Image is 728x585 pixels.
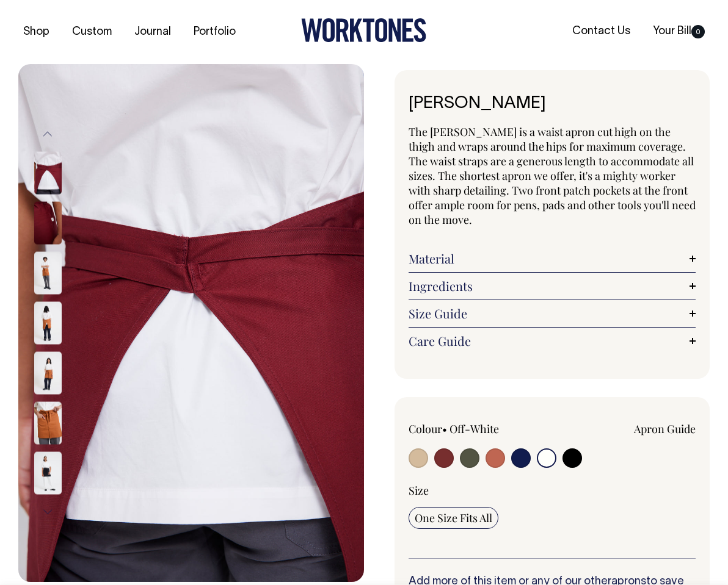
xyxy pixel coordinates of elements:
img: black [34,451,62,494]
div: Colour [409,422,523,436]
a: Apron Guide [634,422,696,436]
a: Material [409,251,696,266]
img: rust [34,351,62,394]
a: Portfolio [189,22,241,42]
div: Size [409,483,696,498]
span: One Size Fits All [415,511,492,525]
a: Your Bill0 [648,21,710,41]
h1: [PERSON_NAME] [409,95,696,113]
button: Next [38,498,57,525]
input: One Size Fits All [409,507,498,529]
span: 0 [691,25,705,38]
span: The [PERSON_NAME] is a waist apron cut high on the thigh and wraps around the hips for maximum co... [409,124,696,227]
a: Ingredients [409,279,696,293]
a: Custom [67,22,117,42]
img: rust [34,301,62,344]
img: burgundy [34,201,62,244]
span: • [442,422,447,436]
img: rust [34,401,62,444]
button: Previous [38,121,57,148]
img: burgundy [34,151,62,194]
a: Contact Us [567,21,635,41]
a: Journal [129,22,176,42]
a: Care Guide [409,334,696,348]
a: Size Guide [409,306,696,321]
img: rust [34,251,62,294]
img: burgundy [18,64,364,582]
a: Shop [18,22,54,42]
label: Off-White [450,422,499,436]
